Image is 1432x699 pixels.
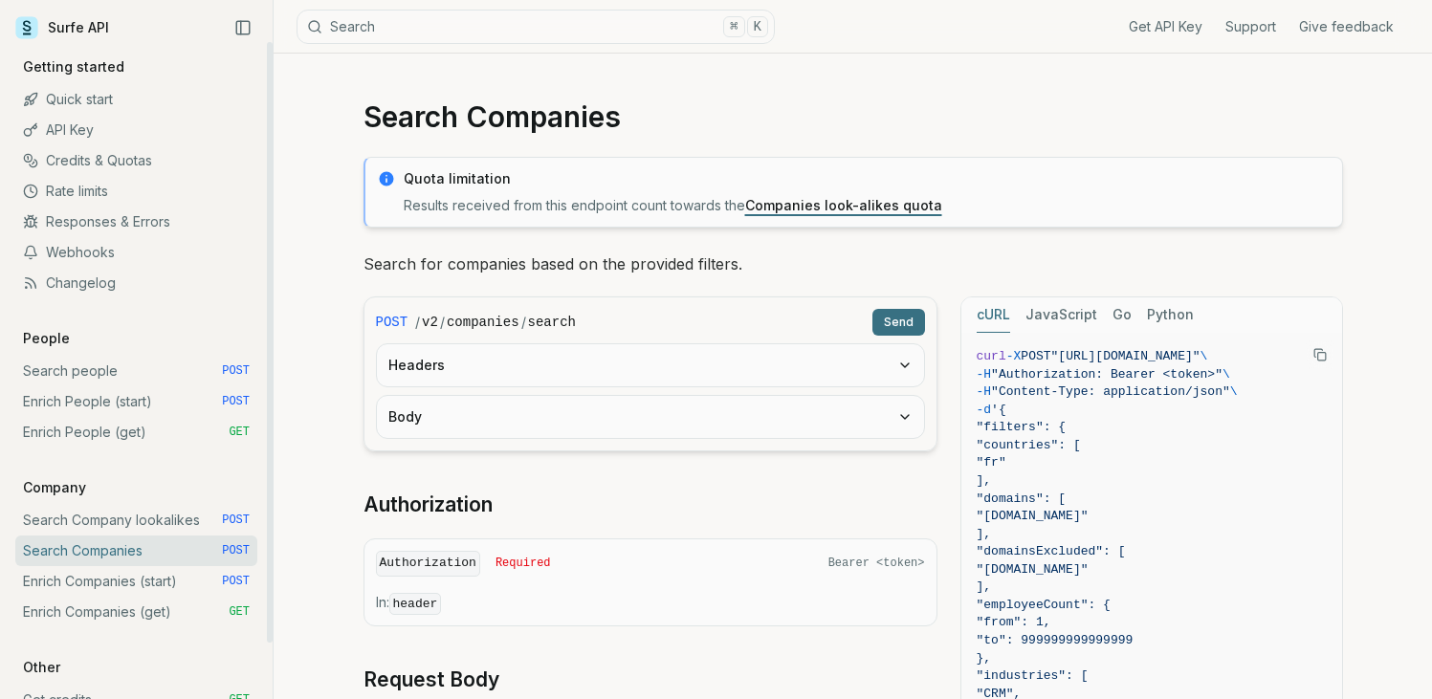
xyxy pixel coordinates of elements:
[15,237,257,268] a: Webhooks
[977,491,1067,506] span: "domains": [
[377,344,924,386] button: Headers
[15,566,257,597] a: Enrich Companies (start) POST
[1299,17,1394,36] a: Give feedback
[496,556,551,571] span: Required
[747,16,768,37] kbd: K
[1006,349,1022,363] span: -X
[222,574,250,589] span: POST
[1147,297,1194,333] button: Python
[364,491,493,518] a: Authorization
[222,363,250,379] span: POST
[15,207,257,237] a: Responses & Errors
[828,556,925,571] span: Bearer <token>
[977,473,992,488] span: ],
[977,297,1010,333] button: cURL
[1225,17,1276,36] a: Support
[977,615,1051,629] span: "from": 1,
[1223,367,1230,382] span: \
[376,593,925,614] p: In:
[977,633,1134,647] span: "to": 999999999999999
[15,505,257,535] a: Search Company lookalikes POST
[1129,17,1202,36] a: Get API Key
[376,313,408,332] span: POST
[977,651,992,666] span: },
[422,313,438,332] code: v2
[15,535,257,566] a: Search Companies POST
[15,356,257,386] a: Search people POST
[977,438,1081,452] span: "countries": [
[15,176,257,207] a: Rate limits
[377,396,924,438] button: Body
[977,527,992,541] span: ],
[991,367,1223,382] span: "Authorization: Bearer <token>"
[229,13,257,42] button: Collapse Sidebar
[977,455,1006,470] span: "fr"
[1201,349,1208,363] span: \
[1230,384,1238,399] span: \
[15,268,257,298] a: Changelog
[991,384,1230,399] span: "Content-Type: application/json"
[15,329,77,348] p: People
[1051,349,1201,363] span: "[URL][DOMAIN_NAME]"
[977,420,1067,434] span: "filters": {
[977,579,992,594] span: ],
[389,593,442,615] code: header
[15,13,109,42] a: Surfe API
[977,544,1126,558] span: "domainsExcluded": [
[15,478,94,497] p: Company
[977,367,992,382] span: -H
[222,543,250,558] span: POST
[977,668,1089,683] span: "industries": [
[15,386,257,417] a: Enrich People (start) POST
[991,403,1006,417] span: '{
[528,313,576,332] code: search
[1113,297,1132,333] button: Go
[15,57,132,76] p: Getting started
[745,197,942,213] a: Companies look-alikes quota
[521,313,526,332] span: /
[15,597,257,627] a: Enrich Companies (get) GET
[415,313,420,332] span: /
[1306,340,1334,369] button: Copy Text
[364,666,499,693] a: Request Body
[440,313,445,332] span: /
[15,417,257,448] a: Enrich People (get) GET
[297,10,775,44] button: Search⌘K
[15,145,257,176] a: Credits & Quotas
[977,562,1089,577] span: "[DOMAIN_NAME]"
[977,384,992,399] span: -H
[376,551,480,577] code: Authorization
[229,604,250,620] span: GET
[222,394,250,409] span: POST
[1021,349,1050,363] span: POST
[15,658,68,677] p: Other
[723,16,744,37] kbd: ⌘
[977,509,1089,523] span: "[DOMAIN_NAME]"
[15,115,257,145] a: API Key
[1025,297,1097,333] button: JavaScript
[364,99,1343,134] h1: Search Companies
[364,251,1343,277] p: Search for companies based on the provided filters.
[977,598,1111,612] span: "employeeCount": {
[229,425,250,440] span: GET
[15,84,257,115] a: Quick start
[872,309,925,336] button: Send
[977,403,992,417] span: -d
[404,169,1331,188] p: Quota limitation
[404,196,1331,215] p: Results received from this endpoint count towards the
[222,513,250,528] span: POST
[447,313,519,332] code: companies
[977,349,1006,363] span: curl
